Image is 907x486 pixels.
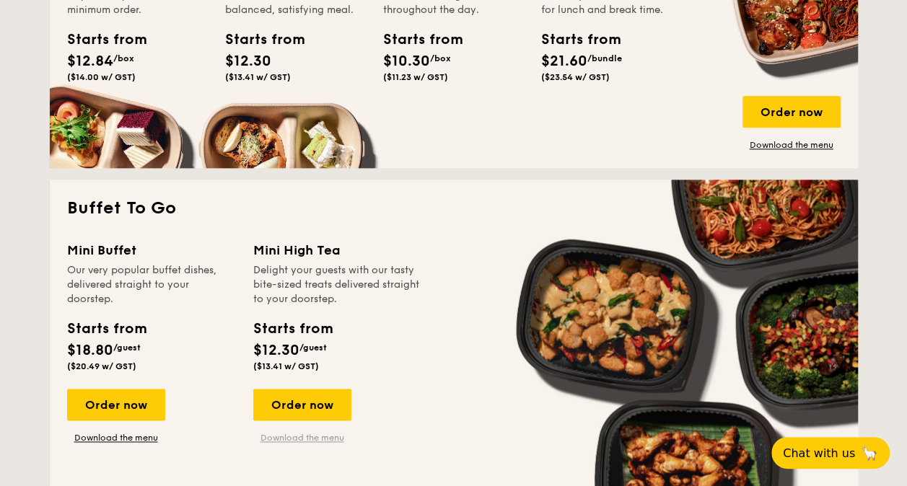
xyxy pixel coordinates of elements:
span: /bundle [587,53,622,63]
span: ($14.00 w/ GST) [67,72,136,82]
button: Chat with us🦙 [771,437,890,469]
span: $12.30 [253,342,299,359]
div: Delight your guests with our tasty bite-sized treats delivered straight to your doorstep. [253,263,422,306]
div: Starts from [225,29,290,50]
a: Download the menu [253,432,351,443]
span: $18.80 [67,342,113,359]
span: ($13.41 w/ GST) [225,72,291,82]
div: Starts from [67,318,146,340]
span: /guest [299,343,327,353]
span: 🦙 [861,445,878,461]
span: /box [113,53,134,63]
div: Mini High Tea [253,240,422,260]
div: Starts from [67,29,132,50]
a: Download the menu [742,139,841,151]
div: Starts from [253,318,332,340]
a: Download the menu [67,432,165,443]
div: Order now [742,96,841,128]
div: Starts from [541,29,606,50]
div: Mini Buffet [67,240,236,260]
div: Starts from [383,29,448,50]
div: Order now [67,389,165,420]
span: ($23.54 w/ GST) [541,72,610,82]
div: Our very popular buffet dishes, delivered straight to your doorstep. [67,263,236,306]
div: Order now [253,389,351,420]
span: /box [430,53,451,63]
span: $10.30 [383,53,430,70]
span: ($11.23 w/ GST) [383,72,448,82]
span: Chat with us [783,446,855,460]
span: ($20.49 w/ GST) [67,361,136,371]
span: $12.30 [225,53,271,70]
span: $12.84 [67,53,113,70]
span: /guest [113,343,141,353]
span: ($13.41 w/ GST) [253,361,319,371]
span: $21.60 [541,53,587,70]
h2: Buffet To Go [67,197,841,220]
